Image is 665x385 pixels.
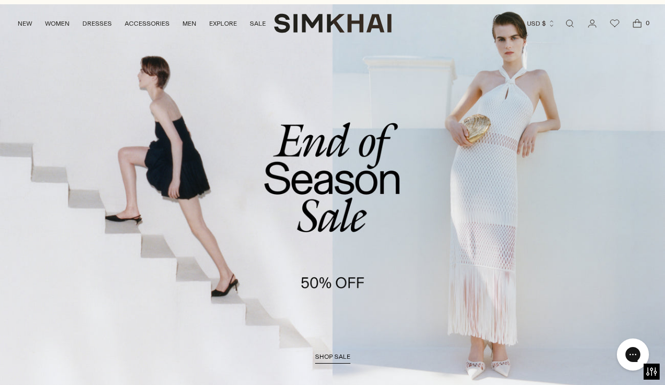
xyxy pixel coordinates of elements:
[527,12,555,35] button: USD $
[82,12,112,35] a: DRESSES
[18,12,32,35] a: NEW
[209,12,237,35] a: EXPLORE
[315,353,350,360] span: shop sale
[274,13,392,34] a: SIMKHAI
[626,13,648,34] a: Open cart modal
[45,12,70,35] a: WOMEN
[559,13,580,34] a: Open search modal
[582,13,603,34] a: Go to the account page
[612,335,654,374] iframe: Gorgias live chat messenger
[315,353,350,364] a: shop sale
[182,12,196,35] a: MEN
[604,13,625,34] a: Wishlist
[125,12,170,35] a: ACCESSORIES
[250,12,266,35] a: SALE
[643,18,652,28] span: 0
